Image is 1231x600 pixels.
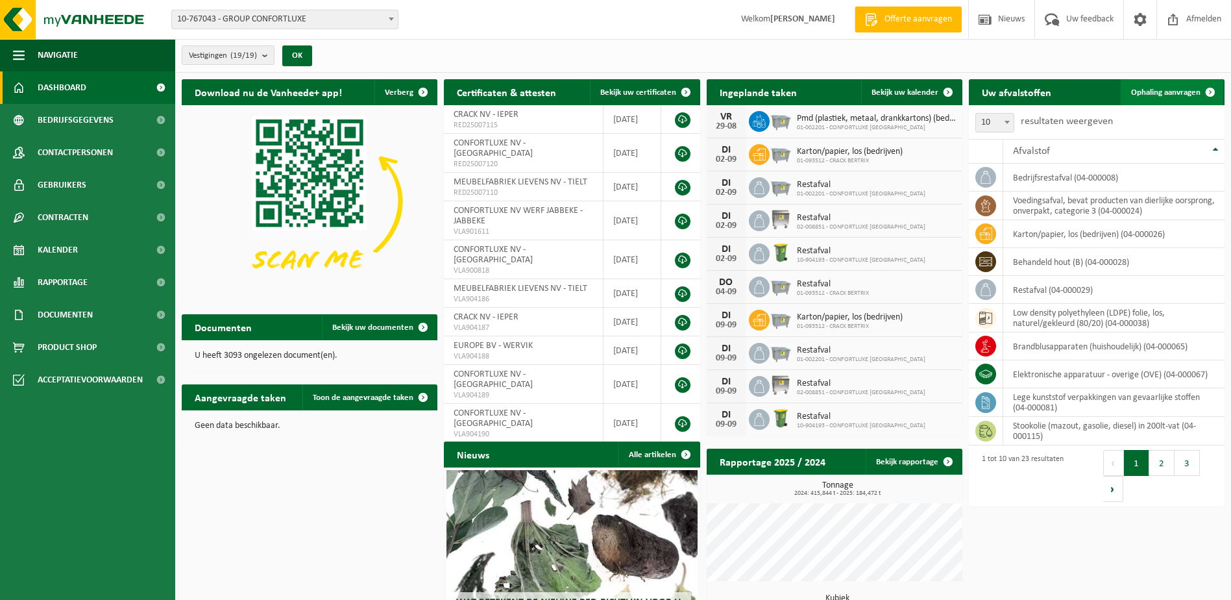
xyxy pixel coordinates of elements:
span: RED25007115 [454,120,593,131]
button: 3 [1175,450,1200,476]
span: CRACK NV - IEPER [454,110,518,119]
span: Restafval [797,213,925,223]
span: Bedrijfsgegevens [38,104,114,136]
span: Karton/papier, los (bedrijven) [797,312,903,323]
a: Ophaling aanvragen [1121,79,1223,105]
span: Restafval [797,345,925,356]
td: [DATE] [603,201,661,240]
img: WB-2500-GAL-GY-01 [770,308,792,330]
div: DI [713,244,739,255]
a: Toon de aangevraagde taken [302,384,436,410]
div: VR [713,112,739,122]
span: VLA904188 [454,351,593,362]
td: [DATE] [603,240,661,279]
td: low density polyethyleen (LDPE) folie, los, naturel/gekleurd (80/20) (04-000038) [1003,304,1225,332]
div: 1 tot 10 van 23 resultaten [975,449,1064,503]
label: resultaten weergeven [1021,116,1113,127]
img: WB-2500-GAL-GY-01 [770,109,792,131]
span: Restafval [797,412,925,422]
span: Contactpersonen [38,136,113,169]
td: [DATE] [603,134,661,173]
p: Geen data beschikbaar. [195,421,424,431]
h2: Nieuws [444,442,502,467]
span: 01-093512 - CRACK BERTRIX [797,157,903,165]
span: VLA904186 [454,294,593,305]
a: Bekijk uw documenten [322,314,436,340]
span: 10-767043 - GROUP CONFORTLUXE [172,10,398,29]
span: VLA904187 [454,323,593,333]
button: Vestigingen(19/19) [182,45,274,65]
span: CONFORTLUXE NV - [GEOGRAPHIC_DATA] [454,138,533,158]
span: Contracten [38,201,88,234]
div: 02-09 [713,255,739,264]
button: 1 [1124,450,1149,476]
img: WB-1100-GAL-GY-02 [770,208,792,231]
button: OK [282,45,312,66]
td: lege kunststof verpakkingen van gevaarlijke stoffen (04-000081) [1003,388,1225,417]
h2: Certificaten & attesten [444,79,569,105]
span: Bekijk uw certificaten [600,88,676,97]
div: 02-09 [713,155,739,164]
span: EUROPE BV - WERVIK [454,341,533,351]
td: behandeld hout (B) (04-000028) [1003,248,1225,276]
span: Restafval [797,379,925,389]
h2: Aangevraagde taken [182,384,299,410]
span: Pmd (plastiek, metaal, drankkartons) (bedrijven) [797,114,956,124]
div: 09-09 [713,420,739,429]
span: 02-008851 - CONFORTLUXE [GEOGRAPHIC_DATA] [797,389,925,397]
h3: Tonnage [713,481,962,497]
h2: Ingeplande taken [707,79,810,105]
span: Restafval [797,279,869,290]
div: DI [713,410,739,420]
span: Restafval [797,180,925,190]
div: 02-09 [713,188,739,197]
td: bedrijfsrestafval (04-000008) [1003,164,1225,192]
span: Toon de aangevraagde taken [313,394,413,402]
td: brandblusapparaten (huishoudelijk) (04-000065) [1003,332,1225,360]
a: Bekijk uw kalender [861,79,961,105]
span: Verberg [385,88,413,97]
span: 02-008851 - CONFORTLUXE [GEOGRAPHIC_DATA] [797,223,925,231]
span: CRACK NV - IEPER [454,312,518,322]
span: 01-002201 - CONFORTLUXE [GEOGRAPHIC_DATA] [797,190,925,198]
span: 10 [975,113,1014,132]
div: 09-09 [713,387,739,396]
img: WB-1100-GAL-GY-02 [770,374,792,396]
span: 01-093512 - CRACK BERTRIX [797,290,869,297]
div: 04-09 [713,288,739,297]
div: 09-09 [713,321,739,330]
span: Bekijk uw kalender [871,88,938,97]
a: Offerte aanvragen [855,6,962,32]
td: voedingsafval, bevat producten van dierlijke oorsprong, onverpakt, categorie 3 (04-000024) [1003,192,1225,220]
p: U heeft 3093 ongelezen document(en). [195,351,424,360]
td: karton/papier, los (bedrijven) (04-000026) [1003,220,1225,248]
button: Next [1103,476,1123,502]
td: [DATE] [603,279,661,308]
span: Kalender [38,234,78,266]
span: Vestigingen [189,46,257,66]
h2: Download nu de Vanheede+ app! [182,79,355,105]
span: 10-904193 - CONFORTLUXE [GEOGRAPHIC_DATA] [797,256,925,264]
span: Gebruikers [38,169,86,201]
img: WB-2500-GAL-GY-01 [770,142,792,164]
img: WB-2500-GAL-GY-01 [770,341,792,363]
td: [DATE] [603,336,661,365]
span: VLA901611 [454,227,593,237]
button: 2 [1149,450,1175,476]
div: 29-08 [713,122,739,131]
td: [DATE] [603,404,661,443]
td: [DATE] [603,308,661,336]
h2: Rapportage 2025 / 2024 [707,449,838,474]
button: Previous [1103,450,1124,476]
div: DI [713,211,739,221]
span: Ophaling aanvragen [1131,88,1201,97]
td: restafval (04-000029) [1003,276,1225,304]
h2: Uw afvalstoffen [969,79,1064,105]
div: DI [713,377,739,387]
div: DO [713,277,739,288]
span: 10-904193 - CONFORTLUXE [GEOGRAPHIC_DATA] [797,422,925,430]
span: CONFORTLUXE NV - [GEOGRAPHIC_DATA] [454,245,533,265]
img: WB-2500-GAL-GY-01 [770,175,792,197]
div: DI [713,310,739,321]
span: Afvalstof [1013,146,1050,156]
